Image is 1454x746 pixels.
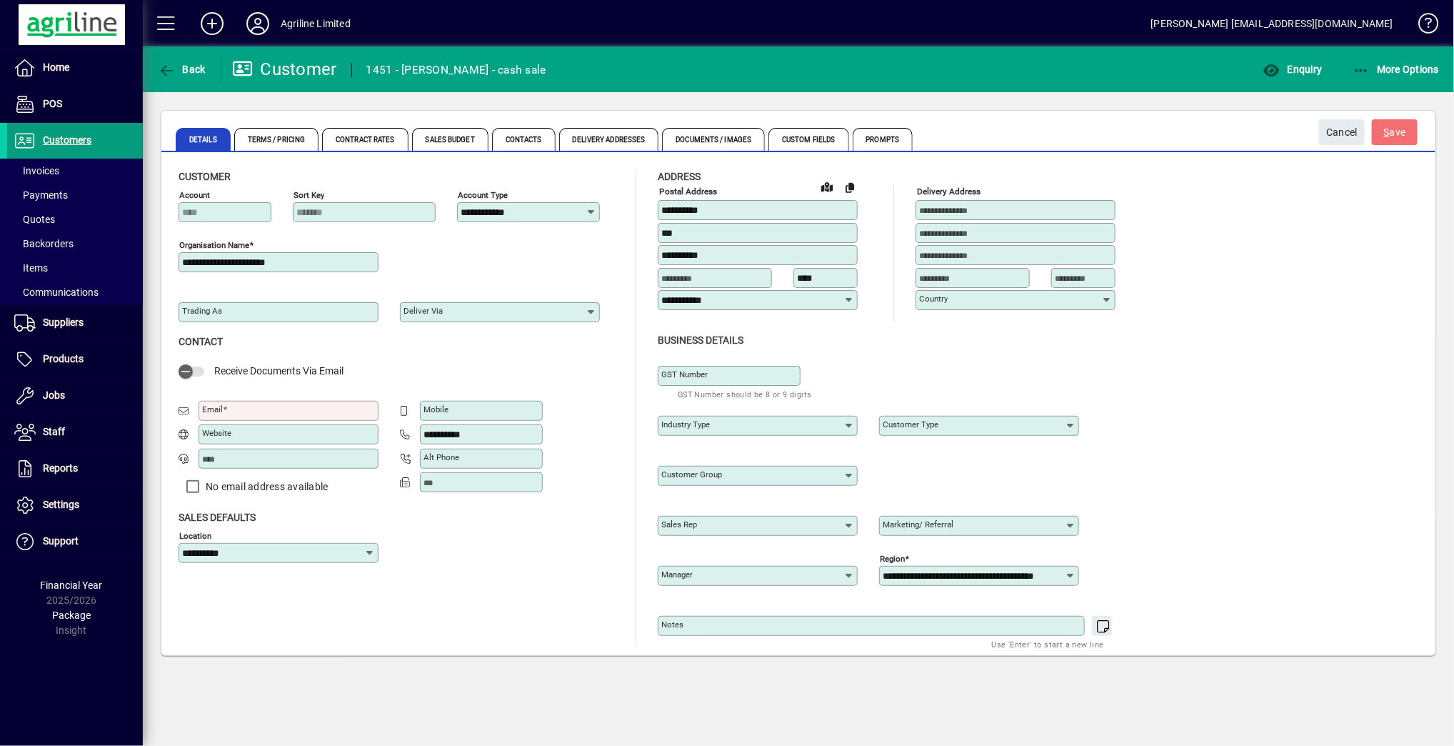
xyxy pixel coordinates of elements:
mat-label: Mobile [423,404,448,414]
mat-label: Sales rep [661,519,697,529]
span: Business details [658,334,743,346]
mat-label: Notes [661,620,683,630]
a: Reports [7,451,143,487]
a: View on map [816,175,838,198]
span: Staff [43,426,65,437]
button: Back [154,56,209,82]
span: Terms / Pricing [234,128,319,151]
span: Payments [14,189,68,201]
span: Contact [179,336,223,347]
a: Items [7,256,143,280]
mat-label: Sort key [294,190,324,200]
span: ave [1384,121,1406,144]
mat-label: Alt Phone [423,452,459,462]
mat-hint: Use 'Enter' to start a new line [992,636,1104,652]
div: 1451 - [PERSON_NAME] - cash sale [366,59,546,81]
span: POS [43,98,62,109]
span: Suppliers [43,317,84,328]
button: Cancel [1319,119,1365,145]
span: Products [43,353,84,364]
div: Agriline Limited [281,12,351,35]
button: Save [1372,119,1418,145]
button: Copy to Delivery address [838,176,861,199]
button: Profile [235,11,281,36]
span: Communications [14,287,99,298]
a: POS [7,86,143,122]
span: Backorders [14,238,74,249]
mat-label: Customer group [661,469,722,479]
mat-label: GST Number [661,369,708,379]
span: Receive Documents Via Email [214,365,344,377]
label: No email address available [203,479,329,494]
a: Jobs [7,378,143,414]
span: Home [43,61,69,73]
a: Knowledge Base [1408,3,1436,49]
mat-label: Website [202,428,231,438]
a: Settings [7,487,143,523]
a: Support [7,524,143,559]
span: Custom Fields [768,128,848,151]
span: Prompts [853,128,913,151]
a: Payments [7,183,143,207]
mat-label: Email [202,404,223,414]
span: Invoices [14,165,59,176]
span: More Options [1353,64,1440,75]
span: Reports [43,462,78,474]
mat-label: Organisation name [179,240,249,250]
span: Details [176,128,231,151]
mat-label: Deliver via [403,306,443,316]
span: Cancel [1326,121,1358,144]
span: Address [658,171,701,182]
span: Customer [179,171,231,182]
mat-hint: GST Number should be 8 or 9 digits [678,386,812,402]
span: Package [52,610,91,621]
span: Quotes [14,214,55,225]
mat-label: Marketing/ Referral [883,519,953,529]
span: Delivery Addresses [559,128,659,151]
span: Settings [43,499,79,510]
a: Products [7,342,143,377]
button: More Options [1349,56,1443,82]
a: Home [7,50,143,86]
mat-label: Region [880,553,905,563]
span: Customers [43,134,91,146]
mat-label: Customer type [883,419,938,429]
mat-label: Manager [661,570,693,580]
a: Staff [7,414,143,450]
button: Add [189,11,235,36]
span: Sales defaults [179,512,256,523]
a: Suppliers [7,305,143,341]
button: Enquiry [1259,56,1325,82]
span: Financial Year [41,580,103,591]
span: S [1384,126,1390,138]
mat-label: Account [179,190,210,200]
app-page-header-button: Back [143,56,221,82]
span: Support [43,535,79,547]
span: Back [158,64,206,75]
mat-label: Location [179,531,211,541]
mat-label: Trading as [182,306,222,316]
a: Quotes [7,207,143,232]
div: [PERSON_NAME] [EMAIL_ADDRESS][DOMAIN_NAME] [1151,12,1393,35]
span: Items [14,262,48,274]
span: Jobs [43,389,65,401]
mat-label: Industry type [661,419,710,429]
div: Customer [232,58,337,81]
mat-label: Account Type [458,190,508,200]
a: Communications [7,280,143,304]
mat-label: Country [919,294,948,304]
span: Sales Budget [412,128,488,151]
span: Contacts [492,128,556,151]
a: Invoices [7,159,143,183]
span: Contract Rates [322,128,408,151]
span: Enquiry [1263,64,1322,75]
span: Documents / Images [662,128,765,151]
a: Backorders [7,232,143,256]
